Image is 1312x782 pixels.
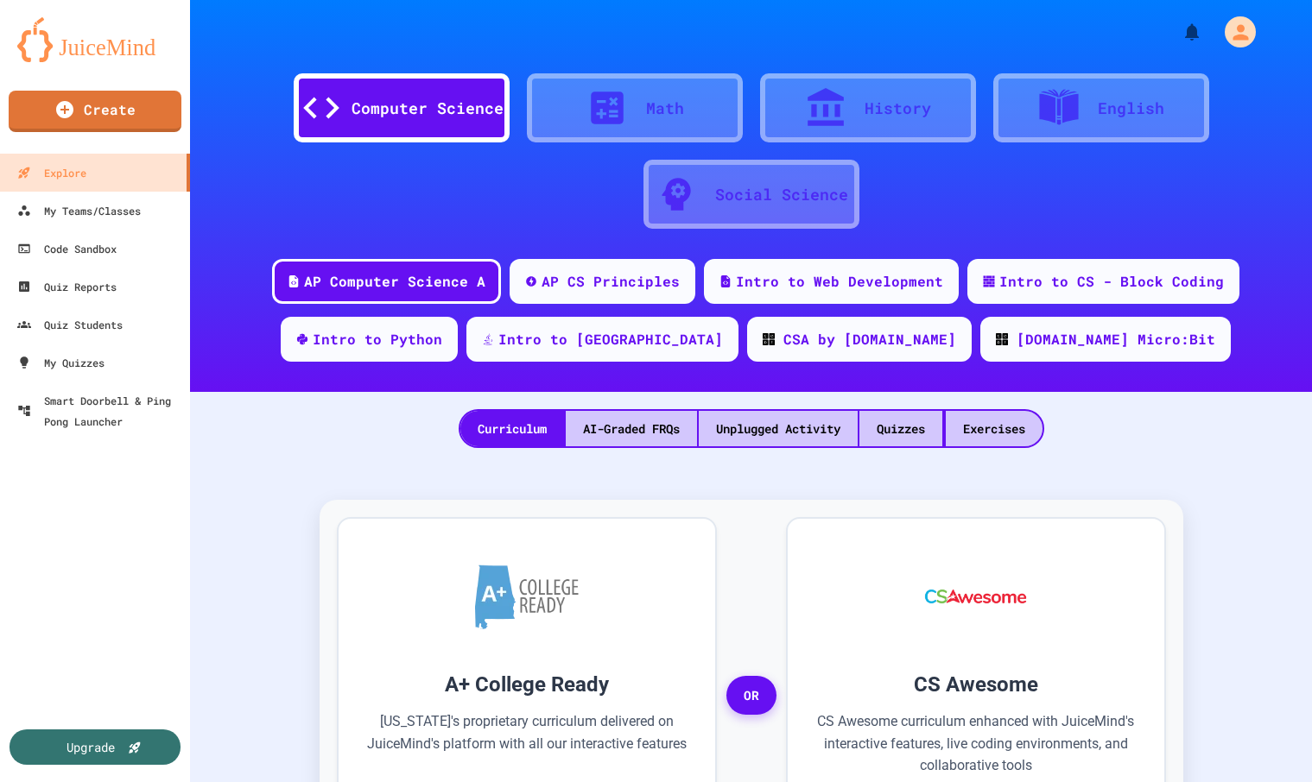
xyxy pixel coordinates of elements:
[17,17,173,62] img: logo-orange.svg
[1098,97,1164,120] div: English
[304,271,485,292] div: AP Computer Science A
[566,411,697,446] div: AI-Graded FRQs
[475,564,579,629] img: A+ College Ready
[17,276,117,297] div: Quiz Reports
[814,710,1138,777] p: CS Awesome curriculum enhanced with JuiceMind's interactive features, live coding environments, a...
[352,97,504,120] div: Computer Science
[364,669,689,700] h3: A+ College Ready
[699,411,858,446] div: Unplugged Activity
[865,97,931,120] div: History
[996,333,1008,345] img: CODE_logo_RGB.png
[946,411,1043,446] div: Exercises
[17,352,105,373] div: My Quizzes
[715,183,848,206] div: Social Science
[542,271,680,292] div: AP CS Principles
[1017,329,1215,350] div: [DOMAIN_NAME] Micro:Bit
[17,390,183,432] div: Smart Doorbell & Ping Pong Launcher
[859,411,942,446] div: Quizzes
[726,676,776,716] span: OR
[999,271,1224,292] div: Intro to CS - Block Coding
[364,710,689,777] p: [US_STATE]'s proprietary curriculum delivered on JuiceMind's platform with all our interactive fe...
[313,329,442,350] div: Intro to Python
[17,162,86,183] div: Explore
[814,669,1138,700] h3: CS Awesome
[17,200,141,221] div: My Teams/Classes
[908,545,1043,648] img: CS Awesome
[17,238,117,259] div: Code Sandbox
[9,91,181,132] a: Create
[1150,17,1207,47] div: My Notifications
[1169,638,1295,711] iframe: chat widget
[1239,713,1295,765] iframe: chat widget
[763,333,775,345] img: CODE_logo_RGB.png
[17,314,123,335] div: Quiz Students
[783,329,956,350] div: CSA by [DOMAIN_NAME]
[67,738,115,756] div: Upgrade
[498,329,723,350] div: Intro to [GEOGRAPHIC_DATA]
[736,271,943,292] div: Intro to Web Development
[1207,12,1260,52] div: My Account
[460,411,564,446] div: Curriculum
[646,97,684,120] div: Math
